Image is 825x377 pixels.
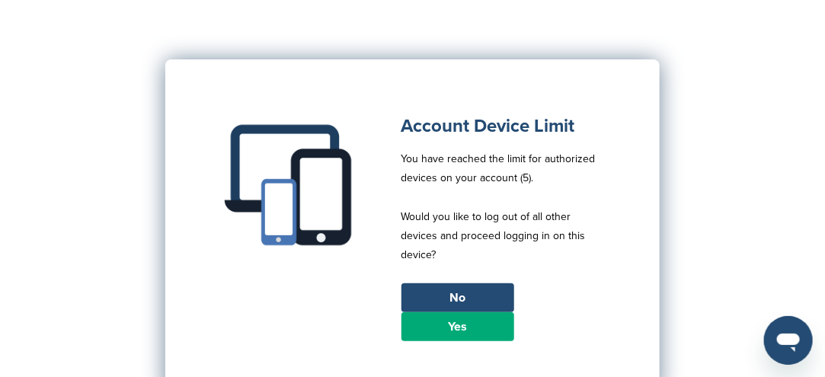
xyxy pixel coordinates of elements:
[401,113,607,140] h1: Account Device Limit
[401,149,607,283] p: You have reached the limit for authorized devices on your account (5). Would you like to log out ...
[401,283,514,312] a: No
[401,312,514,341] a: Yes
[219,113,363,257] img: Multiple devices
[764,316,813,365] iframe: Button to launch messaging window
